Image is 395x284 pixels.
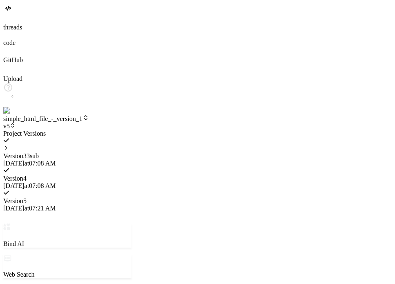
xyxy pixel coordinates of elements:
span: [DATE] at 07:21 AM [3,205,56,212]
p: Web Search [3,271,132,278]
label: GitHub [3,56,23,63]
p: Bind AI [3,240,132,248]
span: Version 5 [3,197,27,204]
span: [DATE] at 07:08 AM [3,182,56,189]
div: Project Versions [3,130,132,137]
span: Version 4 [3,175,27,182]
label: Upload [3,75,22,82]
span: simple_html_file_-_version_1 [3,115,89,122]
span: Version 3 [3,152,27,159]
span: [DATE] at 07:08 AM [3,160,56,167]
label: threads [3,24,22,31]
img: settings [3,107,30,114]
span: v5 [3,123,16,130]
span: 3 sub [27,152,39,159]
label: code [3,39,16,46]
